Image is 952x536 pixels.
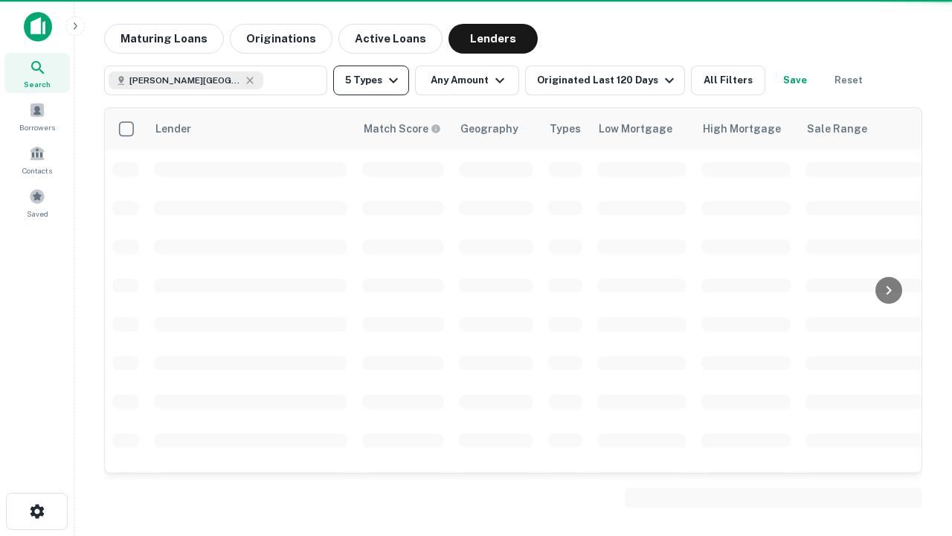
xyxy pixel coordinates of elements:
th: Types [541,108,590,150]
button: All Filters [691,66,765,95]
div: Originated Last 120 Days [537,71,678,89]
th: High Mortgage [694,108,798,150]
span: Search [24,78,51,90]
button: Originated Last 120 Days [525,66,685,95]
span: Borrowers [19,121,55,133]
span: [PERSON_NAME][GEOGRAPHIC_DATA], [GEOGRAPHIC_DATA] [129,74,241,87]
th: Low Mortgage [590,108,694,150]
a: Search [4,53,70,93]
th: Lender [147,108,355,150]
button: 5 Types [333,66,409,95]
div: Sale Range [807,120,867,138]
button: Reset [825,66,872,95]
th: Sale Range [798,108,932,150]
iframe: Chat Widget [878,417,952,488]
th: Geography [451,108,541,150]
button: Maturing Loans [104,24,224,54]
div: Low Mortgage [599,120,672,138]
h6: Match Score [364,121,438,137]
span: Contacts [22,165,52,176]
a: Saved [4,182,70,223]
button: Originations [230,24,332,54]
a: Borrowers [4,96,70,136]
a: Contacts [4,139,70,179]
button: Lenders [448,24,538,54]
span: Saved [27,208,48,220]
img: capitalize-icon.png [24,12,52,42]
div: Lender [155,120,191,138]
div: Capitalize uses an advanced AI algorithm to match your search with the best lender. The match sco... [364,121,441,137]
th: Capitalize uses an advanced AI algorithm to match your search with the best lender. The match sco... [355,108,451,150]
button: Save your search to get updates of matches that match your search criteria. [771,66,819,95]
button: Any Amount [415,66,519,95]
button: Active Loans [338,24,443,54]
div: Geography [460,120,518,138]
div: Types [550,120,581,138]
div: High Mortgage [703,120,781,138]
